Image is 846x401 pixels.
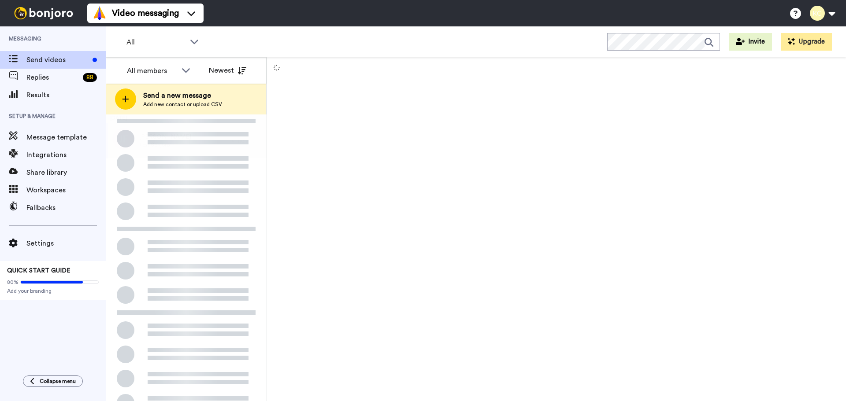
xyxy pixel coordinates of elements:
span: Fallbacks [26,202,106,213]
span: Send videos [26,55,89,65]
div: All members [127,66,177,76]
img: bj-logo-header-white.svg [11,7,77,19]
div: 88 [83,73,97,82]
span: Send a new message [143,90,222,101]
img: jf.png [112,128,134,150]
span: Test Bonjoro [139,141,191,148]
span: Integrations [26,150,106,160]
button: Invite [729,33,772,51]
span: Collapse menu [40,378,76,385]
span: QUICK START GUIDE [7,268,70,274]
div: 4 mo ago [231,137,262,144]
span: [PERSON_NAME] [139,132,191,141]
img: vm-color.svg [93,6,107,20]
span: Settings [26,238,106,249]
span: 80% [7,279,19,286]
button: Upgrade [781,33,832,51]
span: Add your branding [7,287,99,294]
button: Collapse menu [23,375,83,387]
span: Results [26,90,106,100]
span: Share library [26,167,106,178]
div: [DATE] [106,114,267,123]
span: Replies [26,72,79,83]
span: Workspaces [26,185,106,195]
span: Add new contact or upload CSV [143,101,222,108]
button: Newest [202,62,253,79]
span: All [126,37,186,48]
span: Video messaging [112,7,179,19]
span: Message template [26,132,106,143]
